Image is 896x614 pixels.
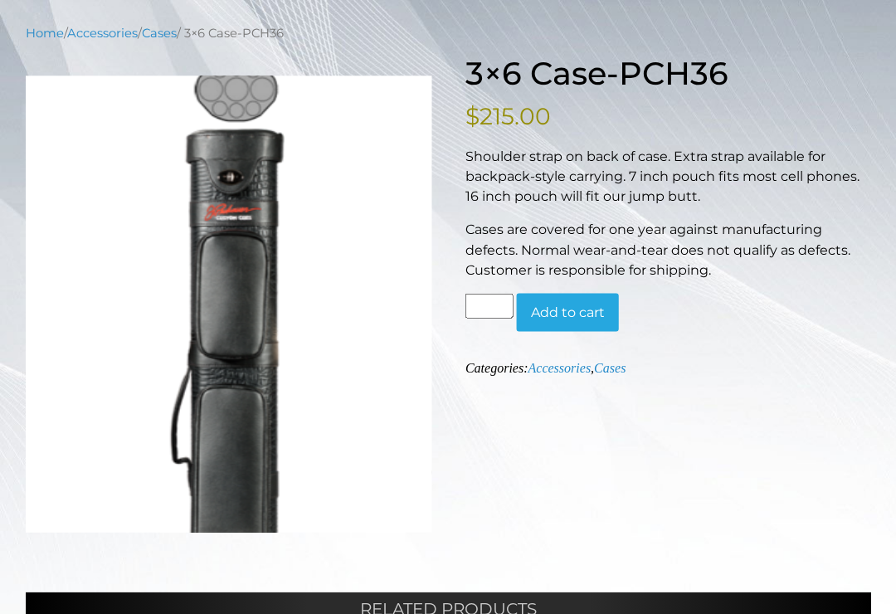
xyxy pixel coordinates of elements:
[465,360,625,374] span: Categories: ,
[465,220,870,280] p: Cases are covered for one year against manufacturing defects. Normal wear-and-tear does not quali...
[26,24,870,42] nav: Breadcrumb
[593,360,625,374] a: Cases
[516,293,618,331] button: Add to cart
[465,55,870,93] h1: 3×6 Case-PCH36
[528,360,591,374] a: Accessories
[465,102,479,130] span: $
[67,26,138,41] a: Accessories
[26,26,64,41] a: Home
[465,102,550,130] bdi: 215.00
[465,147,870,207] p: Shoulder strap on back of case. Extra strap available for backpack-style carrying. 7 inch pouch f...
[465,293,513,318] input: Product quantity
[142,26,177,41] a: Cases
